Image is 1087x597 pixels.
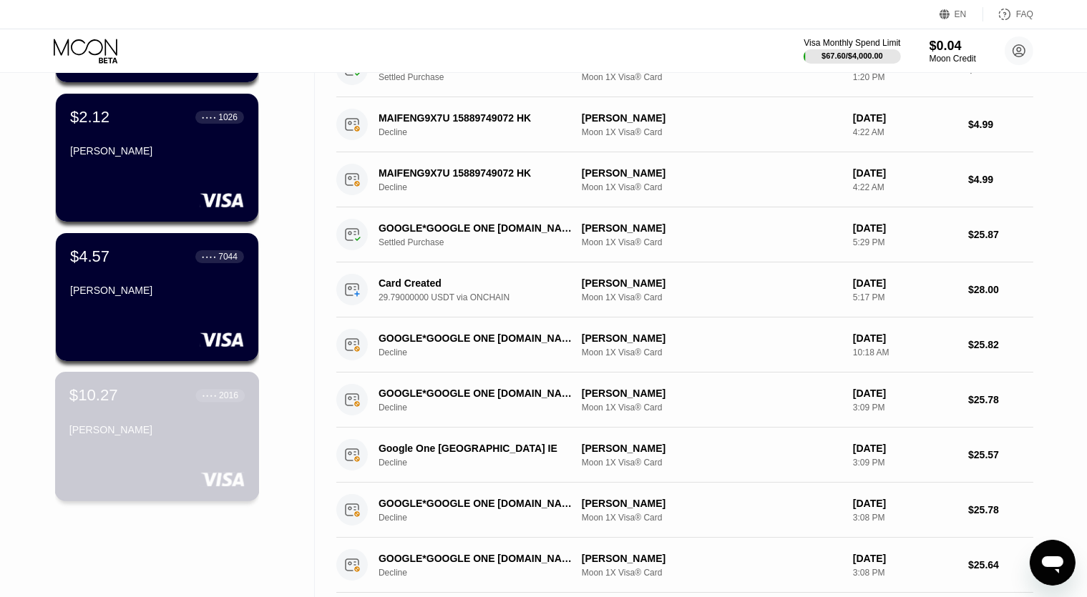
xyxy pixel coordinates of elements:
[804,38,900,48] div: Visa Monthly Spend Limit
[379,513,589,523] div: Decline
[379,182,589,192] div: Decline
[930,39,976,54] div: $0.04
[582,443,842,454] div: [PERSON_NAME]
[379,553,575,564] div: GOOGLE*GOOGLE ONE [DOMAIN_NAME][URL]
[582,112,842,124] div: [PERSON_NAME]
[853,292,957,302] div: 5:17 PM
[582,167,842,179] div: [PERSON_NAME]
[582,222,842,234] div: [PERSON_NAME]
[379,237,589,247] div: Settled Purchase
[968,449,1033,460] div: $25.57
[379,292,589,302] div: 29.79000000 USDT via ONCHAIN
[379,127,589,137] div: Decline
[336,207,1033,262] div: GOOGLE*GOOGLE ONE [DOMAIN_NAME][URL]Settled Purchase[PERSON_NAME]Moon 1X Visa® Card[DATE]5:29 PM$...
[853,222,957,234] div: [DATE]
[582,277,842,289] div: [PERSON_NAME]
[582,498,842,509] div: [PERSON_NAME]
[582,182,842,192] div: Moon 1X Visa® Card
[582,127,842,137] div: Moon 1X Visa® Card
[853,403,957,413] div: 3:09 PM
[853,458,957,468] div: 3:09 PM
[203,393,217,398] div: ● ● ● ●
[70,247,109,266] div: $4.57
[582,403,842,413] div: Moon 1X Visa® Card
[379,277,575,289] div: Card Created
[930,54,976,64] div: Moon Credit
[853,112,957,124] div: [DATE]
[853,443,957,454] div: [DATE]
[336,538,1033,593] div: GOOGLE*GOOGLE ONE [DOMAIN_NAME][URL]Decline[PERSON_NAME]Moon 1X Visa® Card[DATE]3:08 PM$25.64
[940,7,983,21] div: EN
[968,559,1033,571] div: $25.64
[582,237,842,247] div: Moon 1X Visa® Card
[853,167,957,179] div: [DATE]
[853,237,957,247] div: 5:29 PM
[582,568,842,578] div: Moon 1X Visa® Card
[853,498,957,509] div: [DATE]
[336,262,1033,317] div: Card Created29.79000000 USDT via ONCHAIN[PERSON_NAME]Moon 1X Visa® Card[DATE]5:17 PM$28.00
[70,285,244,296] div: [PERSON_NAME]
[336,97,1033,152] div: MAIFENG9X7U 15889749072 HKDecline[PERSON_NAME]Moon 1X Visa® Card[DATE]4:22 AM$4.99
[379,443,575,454] div: Google One [GEOGRAPHIC_DATA] IE
[379,112,575,124] div: MAIFENG9X7U 15889749072 HK
[968,174,1033,185] div: $4.99
[336,483,1033,538] div: GOOGLE*GOOGLE ONE [DOMAIN_NAME][URL]Decline[PERSON_NAME]Moon 1X Visa® Card[DATE]3:08 PM$25.78
[336,372,1033,428] div: GOOGLE*GOOGLE ONE [DOMAIN_NAME][URL]Decline[PERSON_NAME]Moon 1X Visa® Card[DATE]3:09 PM$25.78
[853,277,957,289] div: [DATE]
[202,255,216,259] div: ● ● ● ●
[218,252,238,262] div: 7044
[582,458,842,468] div: Moon 1X Visa® Card
[69,424,245,435] div: [PERSON_NAME]
[853,388,957,399] div: [DATE]
[582,388,842,399] div: [PERSON_NAME]
[968,394,1033,405] div: $25.78
[968,339,1033,350] div: $25.82
[968,119,1033,130] div: $4.99
[1030,540,1076,586] iframe: Кнопка запуска окна обмена сообщениями
[582,553,842,564] div: [PERSON_NAME]
[379,403,589,413] div: Decline
[379,167,575,179] div: MAIFENG9X7U 15889749072 HK
[336,317,1033,372] div: GOOGLE*GOOGLE ONE [DOMAIN_NAME][URL]Decline[PERSON_NAME]Moon 1X Visa® Card[DATE]10:18 AM$25.82
[219,390,238,400] div: 2016
[968,504,1033,515] div: $25.78
[56,94,258,222] div: $2.12● ● ● ●1026[PERSON_NAME]
[582,332,842,344] div: [PERSON_NAME]
[822,51,883,60] div: $67.60 / $4,000.00
[336,428,1033,483] div: Google One [GEOGRAPHIC_DATA] IEDecline[PERSON_NAME]Moon 1X Visa® Card[DATE]3:09 PM$25.57
[804,38,900,64] div: Visa Monthly Spend Limit$67.60/$4,000.00
[582,292,842,302] div: Moon 1X Visa® Card
[983,7,1033,21] div: FAQ
[853,568,957,578] div: 3:08 PM
[853,182,957,192] div: 4:22 AM
[379,347,589,357] div: Decline
[56,233,258,361] div: $4.57● ● ● ●7044[PERSON_NAME]
[70,145,244,157] div: [PERSON_NAME]
[853,553,957,564] div: [DATE]
[582,72,842,82] div: Moon 1X Visa® Card
[955,9,967,19] div: EN
[853,513,957,523] div: 3:08 PM
[582,513,842,523] div: Moon 1X Visa® Card
[336,152,1033,207] div: MAIFENG9X7U 15889749072 HKDecline[PERSON_NAME]Moon 1X Visa® Card[DATE]4:22 AM$4.99
[379,568,589,578] div: Decline
[968,284,1033,295] div: $28.00
[218,112,238,122] div: 1026
[379,222,575,234] div: GOOGLE*GOOGLE ONE [DOMAIN_NAME][URL]
[69,386,118,405] div: $10.27
[853,332,957,344] div: [DATE]
[582,347,842,357] div: Moon 1X Visa® Card
[202,115,216,119] div: ● ● ● ●
[379,458,589,468] div: Decline
[968,229,1033,240] div: $25.87
[56,372,258,500] div: $10.27● ● ● ●2016[PERSON_NAME]
[1016,9,1033,19] div: FAQ
[853,347,957,357] div: 10:18 AM
[853,72,957,82] div: 1:20 PM
[930,39,976,64] div: $0.04Moon Credit
[70,108,109,127] div: $2.12
[379,72,589,82] div: Settled Purchase
[379,332,575,344] div: GOOGLE*GOOGLE ONE [DOMAIN_NAME][URL]
[379,498,575,509] div: GOOGLE*GOOGLE ONE [DOMAIN_NAME][URL]
[379,388,575,399] div: GOOGLE*GOOGLE ONE [DOMAIN_NAME][URL]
